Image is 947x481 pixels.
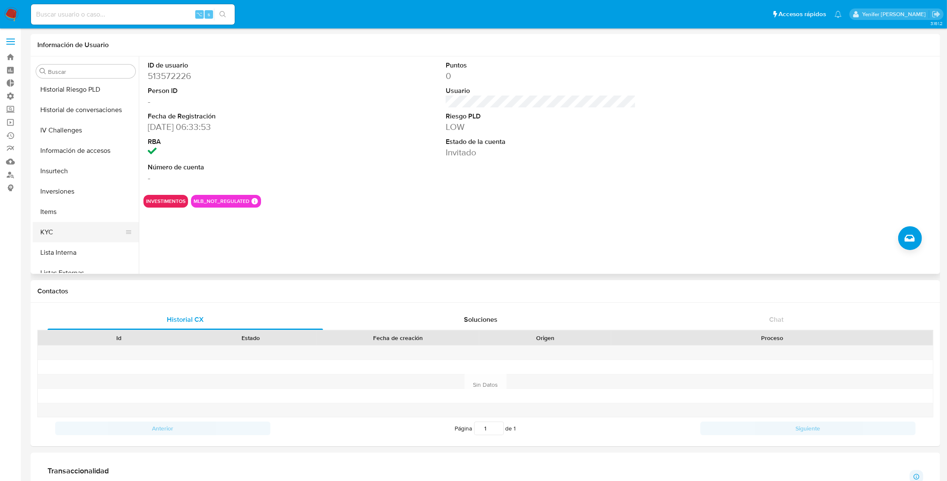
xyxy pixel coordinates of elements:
[446,61,636,70] dt: Puntos
[37,287,933,295] h1: Contactos
[37,41,109,49] h1: Información de Usuario
[778,10,826,19] span: Accesos rápidos
[485,334,605,342] div: Origen
[55,422,270,435] button: Anterior
[446,70,636,82] dd: 0
[148,96,338,107] dd: -
[148,172,338,184] dd: -
[446,137,636,146] dt: Estado de la cuenta
[196,10,202,18] span: ⌥
[33,181,139,202] button: Inversiones
[33,202,139,222] button: Items
[39,68,46,75] button: Buscar
[700,422,916,435] button: Siguiente
[446,112,636,121] dt: Riesgo PLD
[323,334,473,342] div: Fecha de creación
[148,121,338,133] dd: [DATE] 06:33:53
[514,424,516,433] span: 1
[148,163,338,172] dt: Número de cuenta
[33,79,139,100] button: Historial Riesgo PLD
[770,315,784,324] span: Chat
[862,10,929,18] p: yenifer.pena@mercadolibre.com
[148,61,338,70] dt: ID de usuario
[148,112,338,121] dt: Fecha de Registración
[33,263,139,283] button: Listas Externas
[446,86,636,96] dt: Usuario
[48,68,132,76] input: Buscar
[214,8,231,20] button: search-icon
[148,137,338,146] dt: RBA
[455,422,516,435] span: Página de
[464,315,497,324] span: Soluciones
[33,222,132,242] button: KYC
[167,315,204,324] span: Historial CX
[33,100,139,120] button: Historial de conversaciones
[31,9,235,20] input: Buscar usuario o caso...
[191,334,311,342] div: Estado
[932,10,941,19] a: Salir
[33,161,139,181] button: Insurtech
[835,11,842,18] a: Notificaciones
[148,70,338,82] dd: 513572226
[33,120,139,141] button: IV Challenges
[33,141,139,161] button: Información de accesos
[617,334,927,342] div: Proceso
[59,334,179,342] div: Id
[446,146,636,158] dd: Invitado
[148,86,338,96] dt: Person ID
[208,10,210,18] span: s
[33,242,139,263] button: Lista Interna
[446,121,636,133] dd: LOW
